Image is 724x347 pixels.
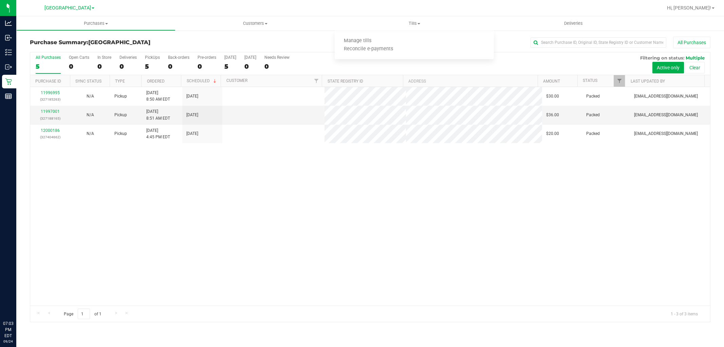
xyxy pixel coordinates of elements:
[16,16,175,31] a: Purchases
[634,93,698,100] span: [EMAIL_ADDRESS][DOMAIN_NAME]
[586,131,600,137] span: Packed
[244,63,256,70] div: 0
[5,78,12,85] inline-svg: Retail
[7,293,27,313] iframe: Resource center
[5,49,12,56] inline-svg: Inventory
[3,320,13,339] p: 07:03 PM EDT
[30,39,257,46] h3: Purchase Summary:
[685,62,705,73] button: Clear
[114,131,127,137] span: Pickup
[36,63,61,70] div: 5
[335,20,494,27] span: Tills
[546,131,559,137] span: $20.00
[114,93,127,100] span: Pickup
[115,79,125,84] a: Type
[175,16,335,31] a: Customers
[44,5,91,11] span: [GEOGRAPHIC_DATA]
[146,127,170,140] span: [DATE] 4:45 PM EDT
[119,55,137,60] div: Deliveries
[403,75,538,87] th: Address
[146,90,170,103] span: [DATE] 8:50 AM EDT
[87,131,94,137] button: N/A
[665,309,703,319] span: 1 - 3 of 3 items
[186,112,198,118] span: [DATE]
[88,39,150,46] span: [GEOGRAPHIC_DATA]
[78,309,90,319] input: 1
[5,93,12,100] inline-svg: Reports
[543,79,560,84] a: Amount
[97,63,111,70] div: 0
[224,63,236,70] div: 5
[264,55,290,60] div: Needs Review
[335,38,380,44] span: Manage tills
[244,55,256,60] div: [DATE]
[546,93,559,100] span: $30.00
[41,128,60,133] a: 12000186
[198,63,216,70] div: 0
[87,131,94,136] span: Not Applicable
[5,20,12,27] inline-svg: Analytics
[631,79,665,84] a: Last Updated By
[186,131,198,137] span: [DATE]
[145,55,160,60] div: PickUps
[5,64,12,70] inline-svg: Outbound
[335,46,402,52] span: Reconcile e-payments
[58,309,107,319] span: Page of 1
[97,55,111,60] div: In Store
[3,339,13,344] p: 09/24
[147,79,165,84] a: Ordered
[546,112,559,118] span: $36.00
[87,112,94,117] span: Not Applicable
[667,5,711,11] span: Hi, [PERSON_NAME]!
[41,109,60,114] a: 11997001
[186,93,198,100] span: [DATE]
[224,55,236,60] div: [DATE]
[176,20,334,27] span: Customers
[119,63,137,70] div: 0
[264,63,290,70] div: 0
[335,16,494,31] a: Tills Manage tills Reconcile e-payments
[586,112,600,118] span: Packed
[69,63,89,70] div: 0
[531,37,666,48] input: Search Purchase ID, Original ID, State Registry ID or Customer Name...
[640,55,684,60] span: Filtering on status:
[34,134,66,140] p: (327404662)
[5,34,12,41] inline-svg: Inbound
[87,94,94,99] span: Not Applicable
[226,78,247,83] a: Customer
[614,75,625,87] a: Filter
[168,63,189,70] div: 0
[586,93,600,100] span: Packed
[34,96,66,103] p: (327185263)
[114,112,127,118] span: Pickup
[634,112,698,118] span: [EMAIL_ADDRESS][DOMAIN_NAME]
[41,90,60,95] a: 11996995
[328,79,363,84] a: State Registry ID
[87,112,94,118] button: N/A
[311,75,322,87] a: Filter
[686,55,705,60] span: Multiple
[75,79,101,84] a: Sync Status
[198,55,216,60] div: Pre-orders
[555,20,592,27] span: Deliveries
[36,55,61,60] div: All Purchases
[35,79,61,84] a: Purchase ID
[69,55,89,60] div: Open Carts
[187,79,218,83] a: Scheduled
[17,20,175,27] span: Purchases
[87,93,94,100] button: N/A
[168,55,189,60] div: Back-orders
[494,16,653,31] a: Deliveries
[634,131,698,137] span: [EMAIL_ADDRESS][DOMAIN_NAME]
[145,63,160,70] div: 5
[146,108,170,121] span: [DATE] 8:51 AM EDT
[652,62,684,73] button: Active only
[583,78,597,83] a: Status
[673,37,710,48] button: All Purchases
[34,115,66,122] p: (327188165)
